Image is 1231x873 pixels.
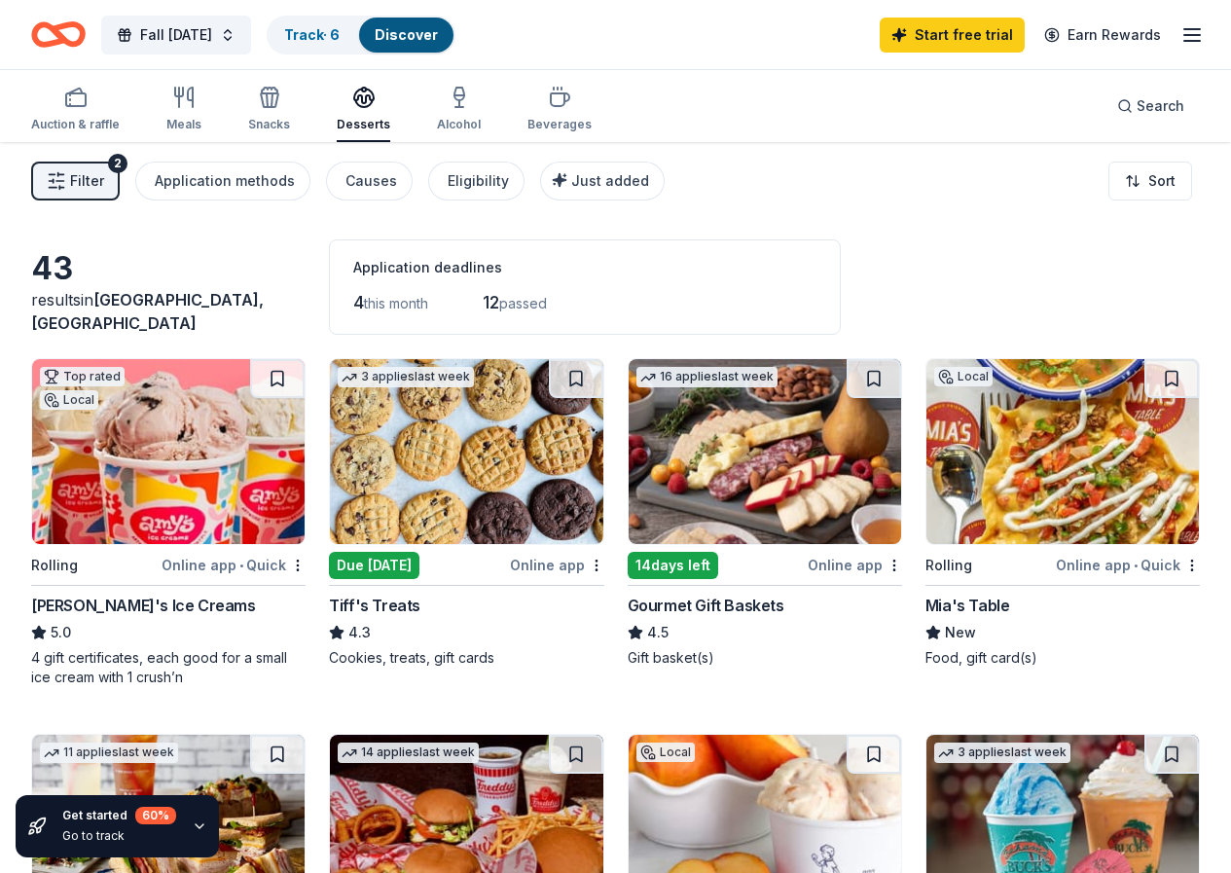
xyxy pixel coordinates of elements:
a: Image for Mia's TableLocalRollingOnline app•QuickMia's TableNewFood, gift card(s) [925,358,1200,668]
div: Go to track [62,828,176,844]
div: 60 % [135,807,176,824]
span: in [31,290,264,333]
span: 4.3 [348,621,371,644]
span: • [1134,558,1138,573]
div: Online app Quick [1056,553,1200,577]
span: New [945,621,976,644]
span: • [239,558,243,573]
div: Alcohol [437,117,481,132]
div: Causes [345,169,397,193]
button: Sort [1108,162,1192,200]
div: 2 [108,154,127,173]
span: passed [499,295,547,311]
div: Online app [808,553,902,577]
button: Fall [DATE] [101,16,251,55]
div: Online app [510,553,604,577]
div: Local [636,743,695,762]
a: Image for Gourmet Gift Baskets16 applieslast week14days leftOnline appGourmet Gift Baskets4.5Gift... [628,358,902,668]
img: Image for Gourmet Gift Baskets [629,359,901,544]
span: Just added [571,172,649,189]
div: Food, gift card(s) [925,648,1200,668]
div: Beverages [527,117,592,132]
div: 4 gift certificates, each good for a small ice cream with 1 crush’n [31,648,306,687]
div: Local [40,390,98,410]
span: Fall [DATE] [140,23,212,47]
a: Image for Tiff's Treats3 applieslast weekDue [DATE]Online appTiff's Treats4.3Cookies, treats, gif... [329,358,603,668]
div: [PERSON_NAME]'s Ice Creams [31,594,256,617]
button: Beverages [527,78,592,142]
a: Discover [375,26,438,43]
div: Gourmet Gift Baskets [628,594,784,617]
div: 14 applies last week [338,743,479,763]
a: Home [31,12,86,57]
button: Search [1102,87,1200,126]
span: Search [1137,94,1184,118]
button: Filter2 [31,162,120,200]
div: 43 [31,249,306,288]
div: Gift basket(s) [628,648,902,668]
button: Auction & raffle [31,78,120,142]
div: results [31,288,306,335]
img: Image for Tiff's Treats [330,359,602,544]
a: Earn Rewards [1032,18,1173,53]
div: Local [934,367,993,386]
div: Eligibility [448,169,509,193]
span: Sort [1148,169,1176,193]
button: Desserts [337,78,390,142]
button: Causes [326,162,413,200]
span: 5.0 [51,621,71,644]
button: Alcohol [437,78,481,142]
div: Desserts [337,117,390,132]
a: Track· 6 [284,26,340,43]
button: Meals [166,78,201,142]
div: Tiff's Treats [329,594,420,617]
button: Just added [540,162,665,200]
div: 14 days left [628,552,718,579]
div: Online app Quick [162,553,306,577]
img: Image for Amy's Ice Creams [32,359,305,544]
span: 4.5 [647,621,669,644]
button: Eligibility [428,162,525,200]
div: Application deadlines [353,256,816,279]
div: Get started [62,807,176,824]
div: 3 applies last week [338,367,474,387]
div: 16 applies last week [636,367,778,387]
div: Application methods [155,169,295,193]
div: Mia's Table [925,594,1010,617]
span: 12 [483,292,499,312]
img: Image for Mia's Table [926,359,1199,544]
button: Application methods [135,162,310,200]
div: Due [DATE] [329,552,419,579]
div: Rolling [31,554,78,577]
div: Rolling [925,554,972,577]
a: Image for Amy's Ice CreamsTop ratedLocalRollingOnline app•Quick[PERSON_NAME]'s Ice Creams5.04 gif... [31,358,306,687]
span: 4 [353,292,364,312]
button: Snacks [248,78,290,142]
button: Track· 6Discover [267,16,455,55]
span: [GEOGRAPHIC_DATA], [GEOGRAPHIC_DATA] [31,290,264,333]
span: Filter [70,169,104,193]
span: this month [364,295,428,311]
div: Meals [166,117,201,132]
div: Cookies, treats, gift cards [329,648,603,668]
div: 11 applies last week [40,743,178,763]
div: Snacks [248,117,290,132]
div: Top rated [40,367,125,386]
div: 3 applies last week [934,743,1070,763]
a: Start free trial [880,18,1025,53]
div: Auction & raffle [31,117,120,132]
